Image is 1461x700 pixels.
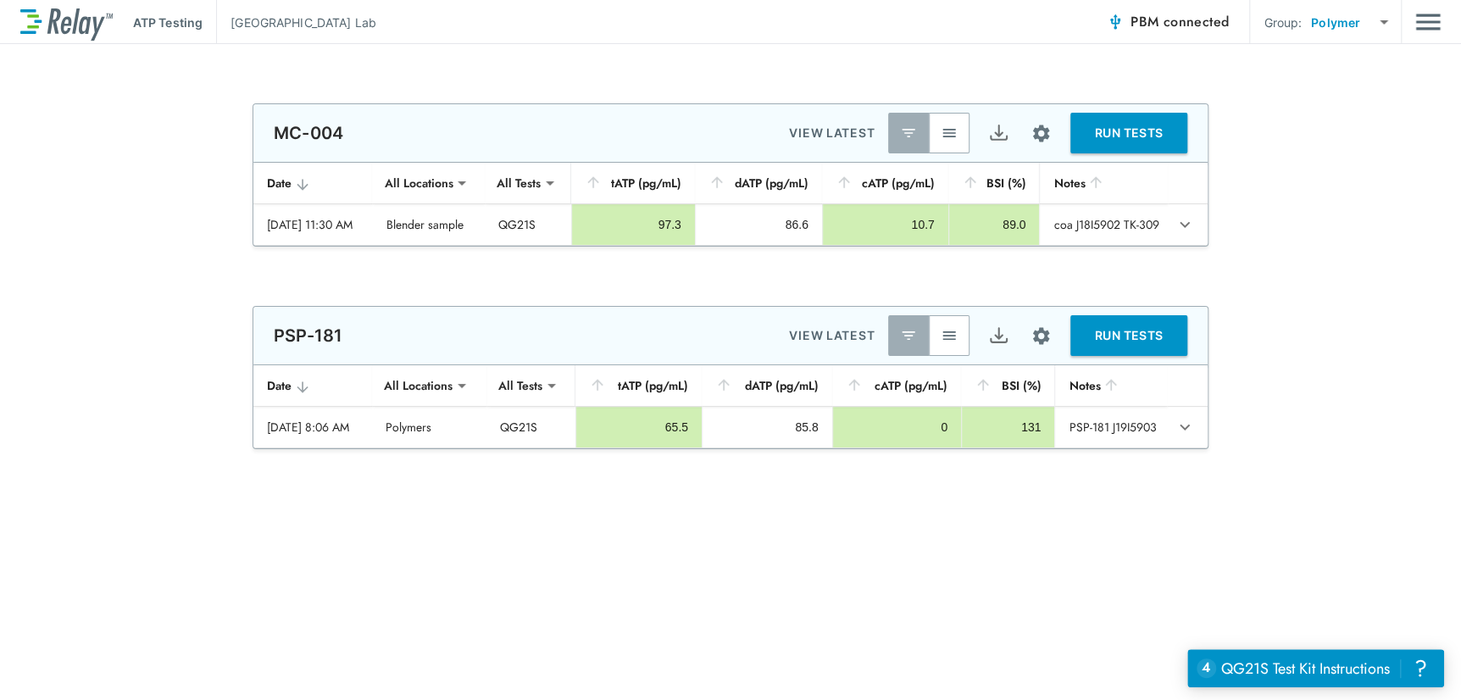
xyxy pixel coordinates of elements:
p: VIEW LATEST [789,123,875,143]
p: VIEW LATEST [789,325,875,346]
div: cATP (pg/mL) [836,173,935,193]
img: View All [941,125,958,142]
div: 85.8 [716,419,819,436]
th: Date [253,163,372,204]
img: LuminUltra Relay [20,4,113,41]
div: dATP (pg/mL) [715,375,819,396]
div: All Tests [486,369,554,403]
div: tATP (pg/mL) [585,173,681,193]
div: dATP (pg/mL) [708,173,808,193]
div: [DATE] 8:06 AM [267,419,358,436]
td: PSP-181 J19I5903 [1054,407,1167,447]
button: PBM connected [1100,5,1236,39]
div: 65.5 [590,419,688,436]
div: [DATE] 11:30 AM [267,216,358,233]
div: 131 [975,419,1041,436]
button: RUN TESTS [1070,113,1187,153]
button: Export [978,315,1019,356]
div: 0 [847,419,948,436]
button: Export [978,113,1019,153]
div: Notes [1069,375,1153,396]
p: MC-004 [274,123,343,143]
div: All Tests [485,166,553,200]
div: 89.0 [963,216,1026,233]
span: PBM [1130,10,1229,34]
span: connected [1164,12,1230,31]
div: tATP (pg/mL) [589,375,688,396]
div: All Locations [372,369,464,403]
div: 86.6 [709,216,808,233]
button: expand row [1170,413,1199,442]
img: Export Icon [988,325,1009,347]
td: coa J18I5902 TK-309 [1039,204,1168,245]
iframe: Resource center [1187,649,1444,687]
button: Site setup [1019,314,1064,358]
img: Latest [900,327,917,344]
p: ATP Testing [133,14,203,31]
img: Settings Icon [1030,325,1052,347]
div: cATP (pg/mL) [846,375,948,396]
p: PSP-181 [274,325,342,346]
button: RUN TESTS [1070,315,1187,356]
img: Settings Icon [1030,123,1052,144]
td: Polymers [372,407,486,447]
button: Main menu [1415,6,1441,38]
div: 97.3 [586,216,681,233]
img: Export Icon [988,123,1009,144]
div: Notes [1053,173,1154,193]
div: BSI (%) [975,375,1041,396]
img: Drawer Icon [1415,6,1441,38]
button: Site setup [1019,111,1064,156]
p: [GEOGRAPHIC_DATA] Lab [231,14,376,31]
td: QG21S [486,407,575,447]
button: expand row [1170,210,1199,239]
td: Blender sample [372,204,484,245]
img: Latest [900,125,917,142]
table: sticky table [253,365,1208,448]
td: QG21S [485,204,571,245]
table: sticky table [253,163,1208,246]
th: Date [253,365,372,407]
img: View All [941,327,958,344]
div: BSI (%) [962,173,1026,193]
div: All Locations [372,166,464,200]
p: Group: [1264,14,1302,31]
img: Connected Icon [1107,14,1124,31]
div: 10.7 [836,216,935,233]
